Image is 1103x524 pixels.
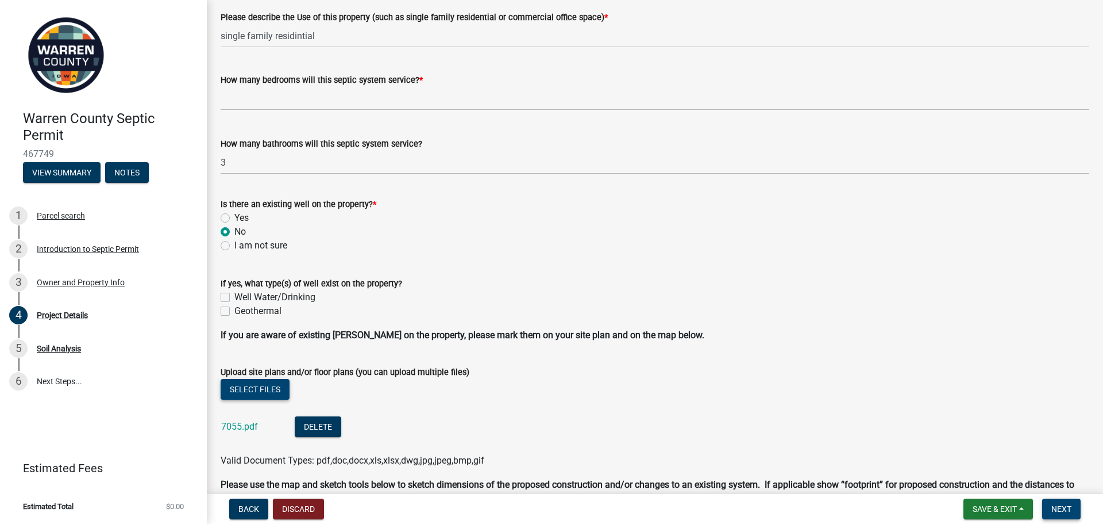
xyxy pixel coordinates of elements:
span: Back [238,504,259,514]
span: $0.00 [166,503,184,510]
label: Upload site plans and/or floor plans (you can upload multiple files) [221,369,469,377]
h4: Warren County Septic Permit [23,110,198,144]
wm-modal-confirm: Notes [105,169,149,178]
label: Geothermal [234,304,281,318]
span: Save & Exit [973,504,1017,514]
button: Discard [273,499,324,519]
label: How many bathrooms will this septic system service? [221,140,422,148]
label: Yes [234,211,249,225]
button: Select files [221,379,290,400]
div: 2 [9,240,28,258]
div: Owner and Property Info [37,278,125,286]
button: Save & Exit [963,499,1033,519]
div: Project Details [37,311,88,319]
strong: If you are aware of existing [PERSON_NAME] on the property, please mark them on your site plan an... [221,330,704,341]
div: Parcel search [37,212,85,220]
button: Notes [105,162,149,183]
span: Valid Document Types: pdf,doc,docx,xls,xlsx,dwg,jpg,jpeg,bmp,gif [221,455,484,466]
label: How many bedrooms will this septic system service? [221,77,423,85]
button: Delete [295,416,341,437]
strong: Please use the map and sketch tools below to sketch dimensions of the proposed construction and/o... [221,479,1074,504]
span: 467749 [23,148,184,159]
span: Estimated Total [23,503,74,510]
button: Back [229,499,268,519]
label: No [234,225,246,239]
wm-modal-confirm: Delete Document [295,422,341,433]
span: Next [1051,504,1071,514]
label: Please describe the Use of this property (such as single family residential or commercial office ... [221,14,608,22]
div: 5 [9,339,28,358]
div: 1 [9,206,28,225]
label: Well Water/Drinking [234,290,315,304]
button: View Summary [23,162,101,183]
a: Estimated Fees [9,457,188,480]
img: Warren County, Iowa [23,12,109,98]
label: I am not sure [234,239,287,253]
div: Introduction to Septic Permit [37,245,139,253]
a: 7055.pdf [221,421,258,432]
button: Next [1042,499,1081,519]
div: 4 [9,306,28,324]
label: If yes, what type(s) of well exist on the property? [221,280,402,288]
div: 6 [9,372,28,391]
wm-modal-confirm: Summary [23,169,101,178]
div: Soil Analysis [37,345,81,353]
div: 3 [9,273,28,292]
label: Is there an existing well on the property? [221,201,376,209]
